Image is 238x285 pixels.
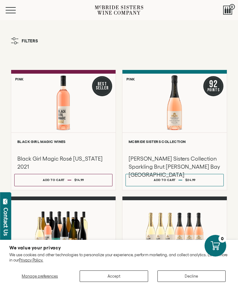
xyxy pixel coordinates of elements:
div: Contact Us [3,208,9,236]
h6: Pink [126,77,135,81]
button: Mobile Menu Trigger [6,7,28,13]
button: Add to cart $14.99 [14,174,112,186]
a: Pink 92 Points McBride Sisters Collection Sparkling Brut Rose Hawke's Bay NV McBride Sisters Coll... [122,70,227,190]
button: Filters [8,34,41,47]
p: We use cookies and other technologies to personalize your experience, perform marketing, and coll... [9,253,229,263]
span: Points [207,87,220,93]
h2: We value your privacy [9,245,229,250]
span: 0 [229,4,235,10]
h6: Pink [15,77,24,81]
button: Manage preferences [9,270,70,282]
button: Add to cart $24.99 [126,174,224,186]
div: 0 [218,235,226,243]
span: $24.99 [185,178,196,182]
div: Add to cart [154,175,176,184]
span: Manage preferences [22,274,58,279]
a: Pink Best Seller Black Girl Magic Rosé California Black Girl Magic Wines Black Girl Magic Rosé [U... [11,70,116,190]
h6: Black Girl Magic Wines [17,140,109,144]
button: Accept [80,270,148,282]
span: Filters [22,39,38,43]
h3: Black Girl Magic Rosé [US_STATE] 2021 [17,155,109,171]
span: $14.99 [74,178,84,182]
h6: McBride Sisters Collection [129,140,221,144]
a: Privacy Policy. [19,258,43,262]
div: Add to cart [43,175,65,184]
h3: [PERSON_NAME] Sisters Collection Sparkling Brut [PERSON_NAME] Bay [GEOGRAPHIC_DATA] [129,155,221,179]
button: Decline [157,270,226,282]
